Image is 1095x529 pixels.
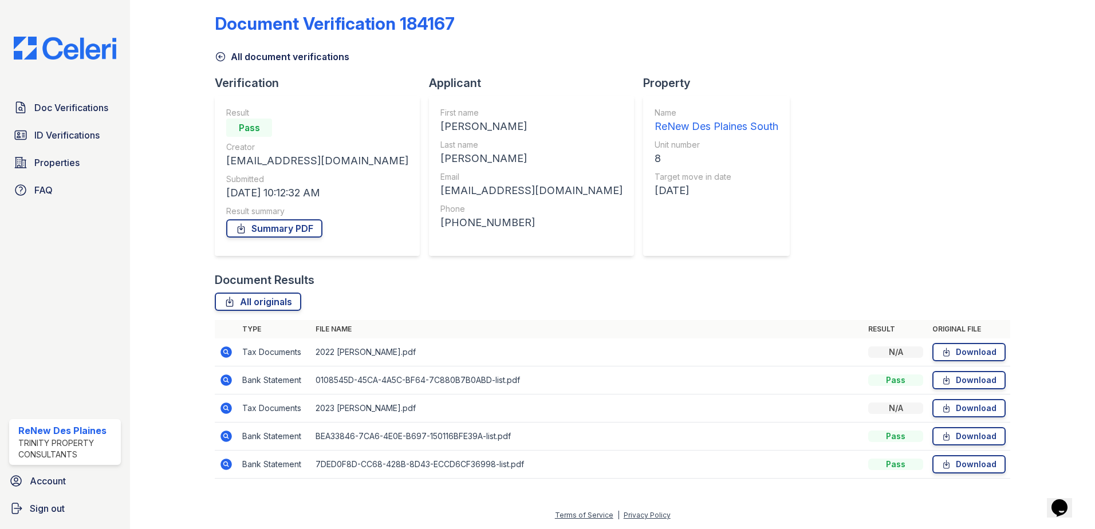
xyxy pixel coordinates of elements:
[868,459,923,470] div: Pass
[932,399,1006,417] a: Download
[440,183,623,199] div: [EMAIL_ADDRESS][DOMAIN_NAME]
[226,185,408,201] div: [DATE] 10:12:32 AM
[643,75,799,91] div: Property
[655,107,778,135] a: Name ReNew Des Plaines South
[34,183,53,197] span: FAQ
[34,156,80,169] span: Properties
[238,320,311,338] th: Type
[440,171,623,183] div: Email
[429,75,643,91] div: Applicant
[655,119,778,135] div: ReNew Des Plaines South
[215,272,314,288] div: Document Results
[655,171,778,183] div: Target move in date
[311,451,864,479] td: 7DED0F8D-CC68-428B-8D43-ECCD6CF36998-list.pdf
[655,139,778,151] div: Unit number
[655,151,778,167] div: 8
[624,511,671,519] a: Privacy Policy
[440,139,623,151] div: Last name
[9,96,121,119] a: Doc Verifications
[238,366,311,394] td: Bank Statement
[226,219,322,238] a: Summary PDF
[34,128,100,142] span: ID Verifications
[226,173,408,185] div: Submitted
[238,338,311,366] td: Tax Documents
[18,437,116,460] div: Trinity Property Consultants
[226,107,408,119] div: Result
[30,474,66,488] span: Account
[5,469,125,492] a: Account
[34,101,108,115] span: Doc Verifications
[440,151,623,167] div: [PERSON_NAME]
[9,179,121,202] a: FAQ
[238,451,311,479] td: Bank Statement
[932,371,1006,389] a: Download
[932,427,1006,445] a: Download
[311,366,864,394] td: 0108545D-45CA-4A5C-BF64-7C880B7B0ABD-list.pdf
[868,402,923,414] div: N/A
[928,320,1010,338] th: Original file
[215,13,455,34] div: Document Verification 184167
[311,320,864,338] th: File name
[5,497,125,520] a: Sign out
[9,151,121,174] a: Properties
[311,338,864,366] td: 2022 [PERSON_NAME].pdf
[30,502,65,515] span: Sign out
[555,511,613,519] a: Terms of Service
[215,293,301,311] a: All originals
[226,119,272,137] div: Pass
[18,424,116,437] div: ReNew Des Plaines
[311,423,864,451] td: BEA33846-7CA6-4E0E-B697-150116BFE39A-list.pdf
[864,320,928,338] th: Result
[440,203,623,215] div: Phone
[238,394,311,423] td: Tax Documents
[311,394,864,423] td: 2023 [PERSON_NAME].pdf
[9,124,121,147] a: ID Verifications
[655,183,778,199] div: [DATE]
[868,374,923,386] div: Pass
[5,37,125,60] img: CE_Logo_Blue-a8612792a0a2168367f1c8372b55b34899dd931a85d93a1a3d3e32e68fde9ad4.png
[1047,483,1084,518] iframe: chat widget
[226,141,408,153] div: Creator
[868,431,923,442] div: Pass
[868,346,923,358] div: N/A
[440,119,623,135] div: [PERSON_NAME]
[932,343,1006,361] a: Download
[440,215,623,231] div: [PHONE_NUMBER]
[238,423,311,451] td: Bank Statement
[215,75,429,91] div: Verification
[655,107,778,119] div: Name
[226,153,408,169] div: [EMAIL_ADDRESS][DOMAIN_NAME]
[215,50,349,64] a: All document verifications
[932,455,1006,473] a: Download
[226,206,408,217] div: Result summary
[440,107,623,119] div: First name
[617,511,620,519] div: |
